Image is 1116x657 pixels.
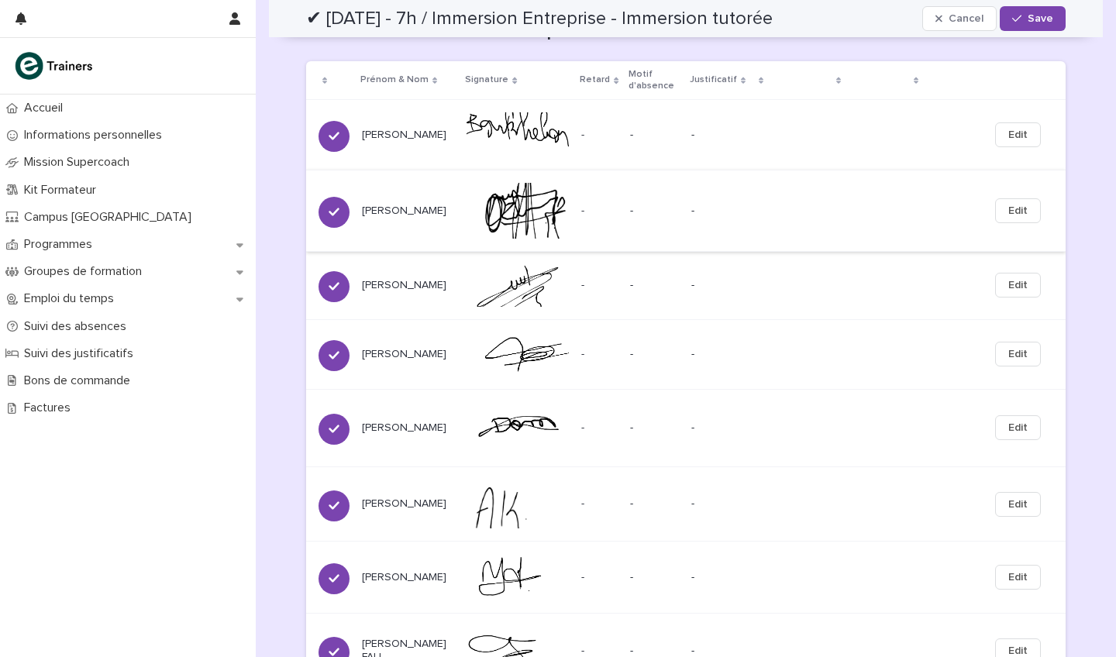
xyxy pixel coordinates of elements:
[18,237,105,252] p: Programmes
[1028,13,1053,24] span: Save
[18,319,139,334] p: Suivi des absences
[630,205,679,218] p: -
[995,342,1041,366] button: Edit
[995,415,1041,440] button: Edit
[581,494,587,511] p: -
[922,6,997,31] button: Cancel
[691,205,744,218] p: -
[581,201,587,218] p: -
[630,571,679,584] p: -
[581,345,587,361] p: -
[362,348,454,361] p: [PERSON_NAME]
[362,421,454,435] p: [PERSON_NAME]
[949,13,983,24] span: Cancel
[1008,420,1028,435] span: Edit
[362,571,454,584] p: [PERSON_NAME]
[18,401,83,415] p: Factures
[995,492,1041,517] button: Edit
[18,128,174,143] p: Informations personnelles
[1008,203,1028,218] span: Edit
[580,71,610,88] p: Retard
[18,155,142,170] p: Mission Supercoach
[467,183,569,239] img: jdn9q4Zc_tOVS_0oLDcspoS0ESVpZDHft5WU_j48TVU
[18,346,146,361] p: Suivi des justificatifs
[362,129,454,142] p: [PERSON_NAME]
[362,497,454,511] p: [PERSON_NAME]
[691,421,744,435] p: -
[1008,346,1028,362] span: Edit
[691,348,744,361] p: -
[1008,497,1028,512] span: Edit
[629,66,680,95] p: Motif d'absence
[630,421,679,435] p: -
[306,389,1066,467] tr: [PERSON_NAME]-- --Edit
[18,101,75,115] p: Accueil
[362,279,454,292] p: [PERSON_NAME]
[467,480,569,528] img: F8l-PED7urtF-Ldw_G4RzNMSM5ddN-P0Sev_y791Ffc
[1008,569,1028,585] span: Edit
[581,568,587,584] p: -
[467,112,569,157] img: l-DoL4aDW7wmCxWp2pb6r5vYwaCdwuMhDjU2RT7wWp0
[18,264,154,279] p: Groupes de formation
[18,210,204,225] p: Campus [GEOGRAPHIC_DATA]
[362,205,454,218] p: [PERSON_NAME]
[306,170,1066,252] tr: [PERSON_NAME]-- --Edit
[306,8,773,30] h2: ✔ [DATE] - 7h / Immersion Entreprise - Immersion tutorée
[691,497,744,511] p: -
[691,279,744,292] p: -
[306,467,1066,542] tr: [PERSON_NAME]-- --Edit
[306,319,1066,389] tr: [PERSON_NAME]-- --Edit
[630,497,679,511] p: -
[18,373,143,388] p: Bons de commande
[630,348,679,361] p: -
[995,565,1041,590] button: Edit
[360,71,429,88] p: Prénom & Nom
[630,279,679,292] p: -
[995,122,1041,147] button: Edit
[306,100,1066,170] tr: [PERSON_NAME]-- --Edit
[12,50,98,81] img: K0CqGN7SDeD6s4JG8KQk
[630,129,679,142] p: -
[581,126,587,142] p: -
[1008,127,1028,143] span: Edit
[306,542,1066,614] tr: [PERSON_NAME]-- --Edit
[691,129,744,142] p: -
[691,571,744,584] p: -
[18,291,126,306] p: Emploi du temps
[1008,277,1028,293] span: Edit
[465,71,508,88] p: Signature
[467,264,569,306] img: TPq4mxQZ1RdR2UfQh-2Ng4a1yCMJoOSDqKaKZT0ZA7c
[306,252,1066,319] tr: [PERSON_NAME]-- --Edit
[1000,6,1066,31] button: Save
[690,71,737,88] p: Justificatif
[18,183,108,198] p: Kit Formateur
[995,198,1041,223] button: Edit
[467,402,569,455] img: IfcncpnM3Ql9oLiRcd-ild4Jrq2q-g9iMXAWj55kuvA
[581,418,587,435] p: -
[581,276,587,292] p: -
[467,332,569,377] img: lq-oSlsPReoNF7D4qBVe9WUGe1Qi6Ae5dJA1ufLaS_8
[995,273,1041,298] button: Edit
[467,554,569,600] img: Ru2DPB3pIcazN9C8eU7WBMhne529PUNzO36bGoPwfzA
